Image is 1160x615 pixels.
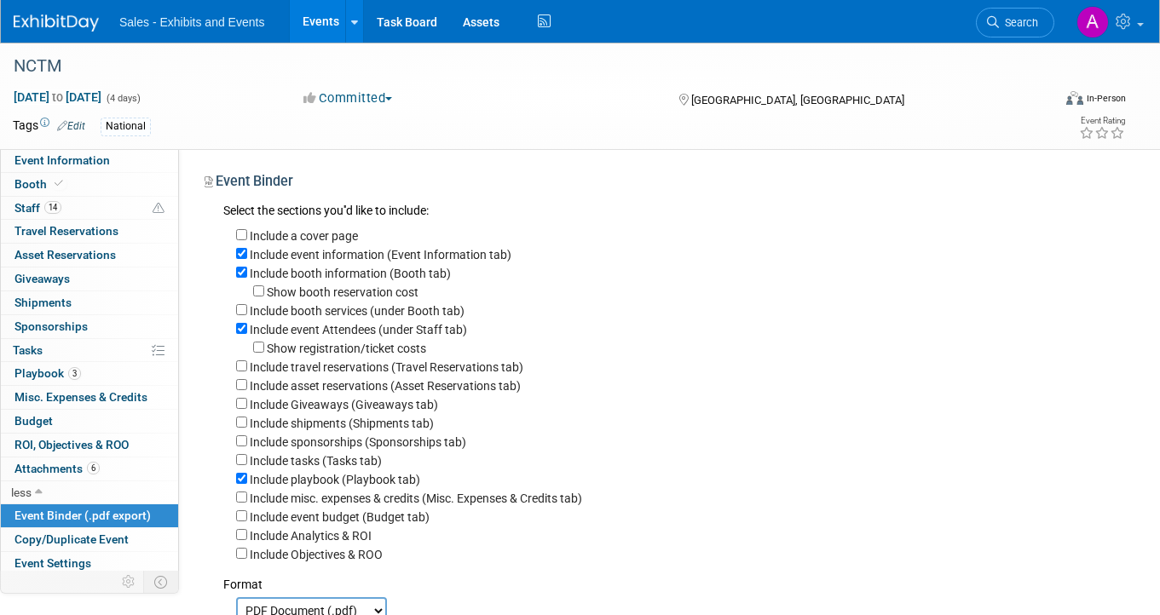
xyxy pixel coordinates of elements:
a: Booth [1,173,178,196]
a: less [1,481,178,504]
label: Include asset reservations (Asset Reservations tab) [250,379,521,393]
a: Staff14 [1,197,178,220]
a: Shipments [1,291,178,314]
span: 6 [87,462,100,474]
span: Copy/Duplicate Event [14,532,129,546]
a: Travel Reservations [1,220,178,243]
span: Misc. Expenses & Credits [14,390,147,404]
span: Search [999,16,1038,29]
div: Select the sections you''d like to include: [223,202,1113,221]
img: ExhibitDay [14,14,99,32]
span: less [11,486,32,499]
div: In-Person [1086,92,1126,105]
a: ROI, Objectives & ROO [1,434,178,457]
td: Personalize Event Tab Strip [114,571,144,593]
a: Copy/Duplicate Event [1,528,178,551]
label: Include event budget (Budget tab) [250,510,430,524]
label: Include event Attendees (under Staff tab) [250,323,467,336]
label: Include Giveaways (Giveaways tab) [250,398,438,411]
label: Include misc. expenses & credits (Misc. Expenses & Credits tab) [250,491,582,505]
div: Event Rating [1079,117,1125,125]
a: Event Settings [1,552,178,575]
span: Asset Reservations [14,248,116,262]
span: Shipments [14,296,72,309]
span: Sponsorships [14,319,88,333]
span: Staff [14,201,61,215]
a: Sponsorships [1,315,178,338]
a: Edit [57,120,85,132]
a: Event Binder (.pdf export) [1,504,178,527]
div: National [101,118,151,135]
label: Include Analytics & ROI [250,529,372,543]
label: Include event information (Event Information tab) [250,248,511,262]
div: Event Binder [205,172,1113,197]
span: Travel Reservations [14,224,118,238]
span: 3 [68,367,81,380]
span: Sales - Exhibits and Events [119,15,264,29]
div: Event Format [961,89,1126,114]
label: Include tasks (Tasks tab) [250,454,382,468]
span: Giveaways [14,272,70,285]
a: Asset Reservations [1,244,178,267]
label: Include Objectives & ROO [250,548,383,561]
label: Include playbook (Playbook tab) [250,473,420,486]
a: Attachments6 [1,457,178,480]
span: Attachments [14,462,100,475]
span: ROI, Objectives & ROO [14,438,129,451]
div: NCTM [8,51,1031,82]
a: Playbook3 [1,362,178,385]
a: Event Information [1,149,178,172]
div: Format [223,563,1113,593]
label: Include travel reservations (Travel Reservations tab) [250,360,523,374]
img: Alexandra Horne [1076,6,1109,38]
label: Include booth services (under Booth tab) [250,304,465,318]
label: Include a cover page [250,229,358,243]
span: [DATE] [DATE] [13,89,102,105]
a: Tasks [1,339,178,362]
td: Toggle Event Tabs [144,571,179,593]
label: Include shipments (Shipments tab) [250,417,434,430]
a: Budget [1,410,178,433]
span: to [49,90,66,104]
span: [GEOGRAPHIC_DATA], [GEOGRAPHIC_DATA] [691,94,904,106]
i: Booth reservation complete [55,179,63,188]
label: Include sponsorships (Sponsorships tab) [250,435,466,449]
span: Event Information [14,153,110,167]
span: (4 days) [105,93,141,104]
span: Potential Scheduling Conflict -- at least one attendee is tagged in another overlapping event. [153,201,164,216]
span: Budget [14,414,53,428]
span: Event Binder (.pdf export) [14,509,151,522]
label: Show booth reservation cost [267,285,418,299]
span: Booth [14,177,66,191]
span: 14 [44,201,61,214]
span: Playbook [14,366,81,380]
button: Committed [297,89,399,107]
a: Misc. Expenses & Credits [1,386,178,409]
span: Tasks [13,343,43,357]
img: Format-Inperson.png [1066,91,1083,105]
span: Event Settings [14,556,91,570]
td: Tags [13,117,85,136]
a: Giveaways [1,267,178,290]
label: Show registration/ticket costs [267,342,426,355]
a: Search [976,8,1054,37]
label: Include booth information (Booth tab) [250,267,451,280]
